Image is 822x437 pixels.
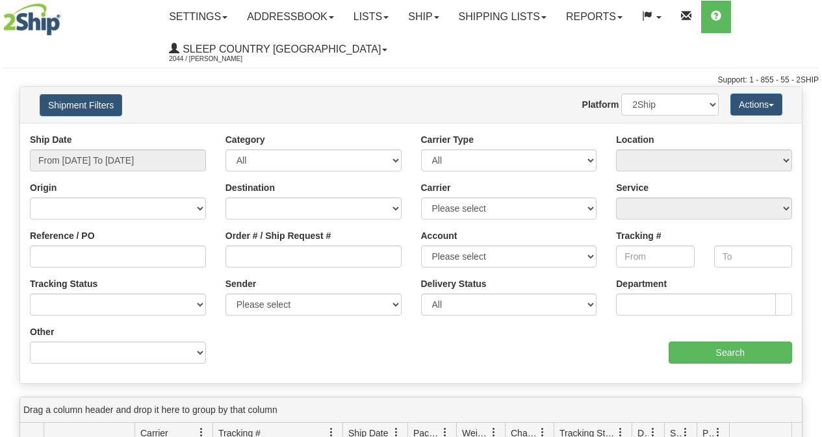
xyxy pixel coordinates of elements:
button: Shipment Filters [40,94,122,116]
span: 2044 / [PERSON_NAME] [169,53,266,66]
a: Lists [344,1,398,33]
a: Reports [556,1,632,33]
label: Category [225,133,265,146]
label: Ship Date [30,133,72,146]
label: Service [616,181,649,194]
a: Settings [159,1,237,33]
a: Sleep Country [GEOGRAPHIC_DATA] 2044 / [PERSON_NAME] [159,33,397,66]
label: Delivery Status [421,277,487,290]
input: From [616,245,694,268]
a: Shipping lists [449,1,556,33]
label: Tracking # [616,229,661,242]
label: Reference / PO [30,229,95,242]
button: Actions [730,94,782,116]
label: Account [421,229,457,242]
input: To [714,245,792,268]
label: Location [616,133,654,146]
iframe: chat widget [792,152,821,284]
label: Sender [225,277,256,290]
a: Addressbook [237,1,344,33]
input: Search [669,342,793,364]
img: logo2044.jpg [3,3,60,36]
label: Carrier Type [421,133,474,146]
label: Carrier [421,181,451,194]
label: Destination [225,181,275,194]
label: Order # / Ship Request # [225,229,331,242]
label: Other [30,325,54,338]
label: Department [616,277,667,290]
div: Support: 1 - 855 - 55 - 2SHIP [3,75,819,86]
div: grid grouping header [20,397,802,423]
label: Origin [30,181,57,194]
label: Platform [582,98,619,111]
a: Ship [398,1,448,33]
span: Sleep Country [GEOGRAPHIC_DATA] [179,44,381,55]
label: Tracking Status [30,277,97,290]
